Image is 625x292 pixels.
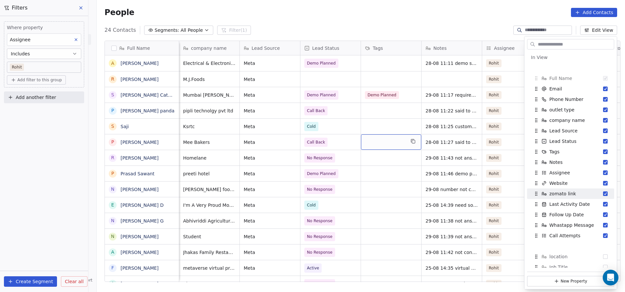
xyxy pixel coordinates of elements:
a: [PERSON_NAME] [121,281,159,286]
span: Meta [244,233,296,240]
span: 29-08 11:43 not answering [426,155,478,161]
a: [PERSON_NAME] [121,140,159,145]
span: Meta [244,265,296,271]
span: Notes [549,159,562,165]
span: 29-08 number not connecting [426,186,478,193]
span: Demo Planned [307,60,336,67]
span: Rohit [486,185,502,193]
span: Ab star [183,281,236,287]
span: Rohit [486,233,502,241]
a: Prasad Sawant [121,171,155,176]
span: Follow Up Date [549,211,584,218]
div: Lead Status [300,41,361,55]
span: Meta [244,281,296,287]
span: Abhivriddi Agriculture and [PERSON_NAME] life sciences Pvt Ltd [183,218,236,224]
span: preeti hotel [183,170,236,177]
span: Cold [307,123,316,130]
span: 28-08 11:27 said to call back on [DATE] [426,139,478,146]
a: [PERSON_NAME] [121,234,159,239]
div: Whastapp Message [527,220,614,230]
span: All People [180,27,203,34]
span: Segments: [155,27,179,34]
a: [PERSON_NAME] [121,77,159,82]
div: Tags [527,146,614,157]
span: Rohit [486,123,502,130]
div: In View [531,54,610,61]
a: Saji [121,124,129,129]
span: Homelane [183,155,236,161]
span: 25-08 14:39 need some time not specified [426,202,478,208]
span: location [549,253,568,260]
span: Demo Planned [307,92,336,98]
span: Meta [244,76,296,83]
div: Lead Status [527,136,614,146]
div: location [527,251,614,262]
span: Meta [244,202,296,208]
span: I'm A Very Proud Mother, and an entrepreneur !! [183,202,236,208]
div: Phone Number [527,94,614,105]
span: Rohit [486,170,502,178]
span: No Response [307,155,332,161]
span: Ksrtc [183,123,236,130]
span: Meta [244,123,296,130]
span: Meta [244,92,296,98]
a: [PERSON_NAME] [121,155,159,161]
div: N [111,217,114,224]
span: Tags [373,45,383,51]
div: Tags [361,41,421,55]
a: [PERSON_NAME] [121,250,159,255]
span: Rohit [486,264,502,272]
span: Rohit [486,280,502,288]
div: Open Intercom Messenger [603,270,618,285]
button: Filter(1) [217,26,251,35]
div: Lead Source [527,126,614,136]
span: Full Name [127,45,150,51]
span: Electrical & Electronics Engineering [183,60,236,67]
span: metaverse virtual production pvt ltd [183,265,236,271]
span: Jhakas Family Restaurant [183,249,236,256]
a: [PERSON_NAME] [121,187,159,192]
span: [PERSON_NAME] food 🥝 [183,186,236,193]
span: Lead Source [549,127,578,134]
a: [PERSON_NAME] [121,265,159,271]
span: No Response [307,281,332,287]
span: 29-08 11:38 not answering the call [426,218,478,224]
div: R [111,76,114,83]
div: Lead Source [240,41,300,55]
span: Meta [244,155,296,161]
span: Lead Source [252,45,280,51]
span: Rohit [486,59,502,67]
span: Rohit [486,154,502,162]
span: 28-08 11:25 customer will call back time not specified [426,123,478,130]
a: [PERSON_NAME] panda [121,108,175,113]
div: F [111,264,114,271]
span: 25-08 14:35 virtual demo scheduled on [DATE] [426,265,478,271]
span: Phone Number [549,96,583,103]
span: Meta [244,170,296,177]
span: Last Activity Date [549,201,590,207]
span: No Response [307,186,332,193]
span: 28-08 11:22 said to call back [DATE] [426,107,478,114]
span: 28-08 11:11 demo scheduled for [DATE] evening [426,60,478,67]
span: Notes [433,45,446,51]
div: Full Name [105,41,179,55]
div: N [111,233,114,240]
span: Mumbai [PERSON_NAME] [183,92,236,98]
div: R [111,154,114,161]
div: Website [527,178,614,188]
span: zomato link [549,190,576,197]
div: P [111,170,114,177]
div: S [111,123,114,130]
div: outlet type [527,105,614,115]
button: Edit View [580,26,617,35]
span: No Response [307,233,332,240]
div: E [111,202,114,208]
button: New Property [527,276,614,286]
span: People [104,8,134,17]
div: A [111,249,114,256]
span: Lead Status [312,45,339,51]
span: Email [549,86,562,92]
span: Rohit [486,75,502,83]
span: Meta [244,60,296,67]
div: A [111,280,114,287]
